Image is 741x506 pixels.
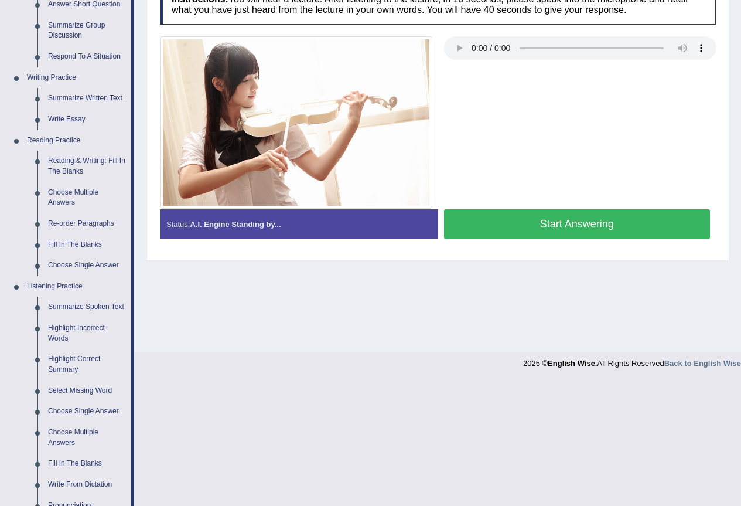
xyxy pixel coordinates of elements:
a: Choose Multiple Answers [43,182,131,213]
a: Write Essay [43,109,131,130]
a: Summarize Group Discussion [43,15,131,46]
a: Respond To A Situation [43,46,131,67]
a: Writing Practice [22,67,131,89]
div: 2025 © All Rights Reserved [523,352,741,369]
a: Highlight Incorrect Words [43,318,131,349]
a: Listening Practice [22,276,131,297]
a: Select Missing Word [43,381,131,402]
button: Start Answering [444,209,711,239]
strong: English Wise. [548,359,597,368]
a: Summarize Spoken Text [43,297,131,318]
a: Summarize Written Text [43,88,131,109]
a: Re-order Paragraphs [43,213,131,235]
a: Write From Dictation [43,474,131,495]
a: Reading & Writing: Fill In The Blanks [43,151,131,182]
a: Back to English Wise [664,359,741,368]
a: Choose Single Answer [43,255,131,276]
div: Status: [160,209,438,239]
a: Choose Single Answer [43,401,131,422]
a: Choose Multiple Answers [43,422,131,453]
a: Fill In The Blanks [43,453,131,474]
a: Highlight Correct Summary [43,349,131,380]
a: Fill In The Blanks [43,235,131,256]
strong: A.I. Engine Standing by... [190,220,281,229]
a: Reading Practice [22,130,131,151]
